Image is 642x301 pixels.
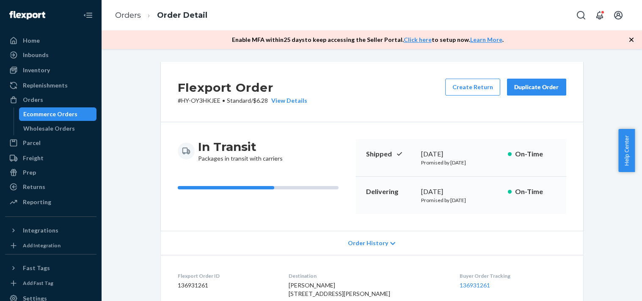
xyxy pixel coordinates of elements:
img: Flexport logo [9,11,45,19]
div: Fast Tags [23,264,50,272]
p: On-Time [515,187,556,197]
div: Inventory [23,66,50,74]
div: Home [23,36,40,45]
div: Integrations [23,226,58,235]
span: • [222,97,225,104]
a: Parcel [5,136,96,150]
a: Orders [115,11,141,20]
div: [DATE] [421,149,501,159]
div: Add Fast Tag [23,279,53,287]
div: Orders [23,96,43,104]
div: Add Integration [23,242,61,249]
div: Returns [23,183,45,191]
a: Wholesale Orders [19,122,97,135]
div: Freight [23,154,44,162]
p: Promised by [DATE] [421,197,501,204]
a: Ecommerce Orders [19,107,97,121]
dt: Flexport Order ID [178,272,276,279]
div: Inbounds [23,51,49,59]
div: Reporting [23,198,51,206]
p: On-Time [515,149,556,159]
button: Fast Tags [5,261,96,275]
a: Inventory [5,63,96,77]
p: Delivering [366,187,414,197]
div: Prep [23,168,36,177]
h3: In Transit [198,139,283,154]
p: Enable MFA within 25 days to keep accessing the Seller Portal. to setup now. . [232,36,504,44]
button: Help Center [618,129,635,172]
p: Promised by [DATE] [421,159,501,166]
button: Duplicate Order [507,79,566,96]
div: Duplicate Order [514,83,559,91]
a: Add Integration [5,241,96,251]
button: Open account menu [610,7,627,24]
h2: Flexport Order [178,79,307,96]
button: Open notifications [591,7,608,24]
a: Reporting [5,195,96,209]
dd: 136931261 [178,281,276,290]
span: Order History [348,239,388,247]
button: Create Return [445,79,500,96]
button: Integrations [5,224,96,237]
a: Prep [5,166,96,179]
a: Replenishments [5,79,96,92]
div: Ecommerce Orders [23,110,77,118]
a: Order Detail [157,11,207,20]
dt: Destination [289,272,446,279]
a: Add Fast Tag [5,278,96,288]
div: [DATE] [421,187,501,197]
p: Shipped [366,149,414,159]
ol: breadcrumbs [108,3,214,28]
a: Freight [5,151,96,165]
a: Returns [5,180,96,194]
span: [PERSON_NAME] [STREET_ADDRESS][PERSON_NAME] [289,282,390,297]
div: Wholesale Orders [23,124,75,133]
div: Parcel [23,139,41,147]
button: Open Search Box [573,7,590,24]
a: 136931261 [460,282,490,289]
p: # HY-OY3HKJEE / $6.28 [178,96,307,105]
dt: Buyer Order Tracking [460,272,566,279]
div: Replenishments [23,81,68,90]
div: Packages in transit with carriers [198,139,283,163]
a: Learn More [470,36,502,43]
a: Orders [5,93,96,107]
button: Close Navigation [80,7,96,24]
button: View Details [268,96,307,105]
a: Inbounds [5,48,96,62]
a: Click here [404,36,432,43]
a: Home [5,34,96,47]
span: Standard [227,97,251,104]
